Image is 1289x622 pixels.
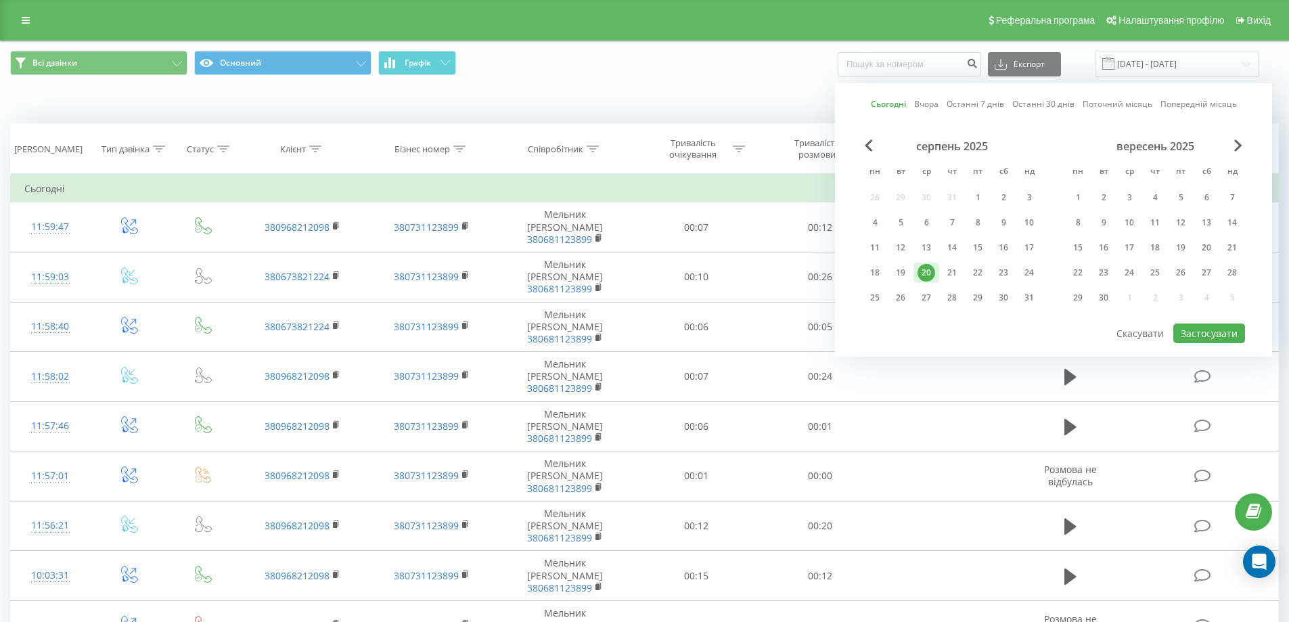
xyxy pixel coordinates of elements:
abbr: неділя [1222,162,1242,183]
div: чт 21 серп 2025 р. [939,263,965,283]
div: [PERSON_NAME] [14,143,83,155]
td: 00:12 [635,501,759,551]
td: 00:12 [759,202,882,252]
a: 380673821224 [265,270,330,283]
a: 380968212098 [265,519,330,532]
abbr: четвер [1145,162,1165,183]
div: 8 [1069,214,1087,231]
abbr: середа [916,162,936,183]
abbr: середа [1119,162,1139,183]
div: 11:58:02 [24,363,76,390]
abbr: п’ятниця [1171,162,1191,183]
div: сб 23 серп 2025 р. [991,263,1016,283]
div: 14 [943,239,961,257]
div: пт 29 серп 2025 р. [965,288,991,308]
div: 6 [918,214,935,231]
a: 380731123899 [394,320,459,333]
div: пт 8 серп 2025 р. [965,213,991,233]
div: пн 18 серп 2025 р. [862,263,888,283]
button: Застосувати [1173,324,1245,343]
abbr: вівторок [890,162,911,183]
a: 380968212098 [265,221,330,234]
div: ср 3 вер 2025 р. [1116,187,1142,208]
div: ср 24 вер 2025 р. [1116,263,1142,283]
span: Розмова не відбулась [1044,463,1097,488]
a: 380968212098 [265,469,330,482]
a: 380673821224 [265,320,330,333]
div: сб 6 вер 2025 р. [1194,187,1219,208]
abbr: вівторок [1093,162,1114,183]
a: 380731123899 [394,519,459,532]
div: ср 10 вер 2025 р. [1116,213,1142,233]
div: 4 [866,214,884,231]
a: 380681123899 [527,332,592,345]
div: чт 14 серп 2025 р. [939,238,965,258]
div: ср 27 серп 2025 р. [913,288,939,308]
div: чт 11 вер 2025 р. [1142,213,1168,233]
div: чт 18 вер 2025 р. [1142,238,1168,258]
div: 22 [1069,264,1087,282]
div: чт 4 вер 2025 р. [1142,187,1168,208]
div: 10 [1020,214,1038,231]
div: чт 7 серп 2025 р. [939,213,965,233]
abbr: субота [993,162,1014,183]
button: Експорт [988,52,1061,76]
div: нд 10 серп 2025 р. [1016,213,1042,233]
div: 23 [995,264,1012,282]
a: 380731123899 [394,270,459,283]
div: 27 [918,289,935,307]
div: 13 [918,239,935,257]
div: 24 [1020,264,1038,282]
div: нд 17 серп 2025 р. [1016,238,1042,258]
span: Реферальна програма [996,15,1095,26]
div: вт 2 вер 2025 р. [1091,187,1116,208]
div: сб 13 вер 2025 р. [1194,213,1219,233]
abbr: понеділок [1068,162,1088,183]
div: нд 14 вер 2025 р. [1219,213,1245,233]
div: нд 3 серп 2025 р. [1016,187,1042,208]
a: Попередній місяць [1160,97,1237,110]
td: Мельник [PERSON_NAME] [496,202,635,252]
div: 29 [1069,289,1087,307]
div: 11:57:01 [24,463,76,489]
div: пн 25 серп 2025 р. [862,288,888,308]
a: 380681123899 [527,531,592,544]
span: Налаштування профілю [1118,15,1224,26]
td: 00:06 [635,401,759,451]
div: 2 [1095,189,1112,206]
button: Всі дзвінки [10,51,187,75]
div: 10 [1121,214,1138,231]
td: 00:07 [635,352,759,402]
div: 30 [995,289,1012,307]
a: Сьогодні [871,97,906,110]
div: 28 [1223,264,1241,282]
div: пн 29 вер 2025 р. [1065,288,1091,308]
a: Останні 30 днів [1012,97,1075,110]
div: 12 [892,239,909,257]
div: пт 1 серп 2025 р. [965,187,991,208]
a: 380681123899 [527,382,592,395]
a: Поточний місяць [1083,97,1152,110]
div: 15 [1069,239,1087,257]
a: 380731123899 [394,221,459,234]
div: 21 [1223,239,1241,257]
div: 27 [1198,264,1215,282]
div: 31 [1020,289,1038,307]
div: 13 [1198,214,1215,231]
div: 7 [943,214,961,231]
div: пт 19 вер 2025 р. [1168,238,1194,258]
td: 00:07 [635,202,759,252]
div: пн 4 серп 2025 р. [862,213,888,233]
div: 26 [892,289,909,307]
div: 16 [995,239,1012,257]
a: 380681123899 [527,482,592,495]
td: 00:24 [759,352,882,402]
div: пт 15 серп 2025 р. [965,238,991,258]
div: 18 [1146,239,1164,257]
div: ср 20 серп 2025 р. [913,263,939,283]
div: 23 [1095,264,1112,282]
div: пн 15 вер 2025 р. [1065,238,1091,258]
div: 11 [866,239,884,257]
td: 00:00 [759,451,882,502]
div: Тривалість очікування [657,137,729,160]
